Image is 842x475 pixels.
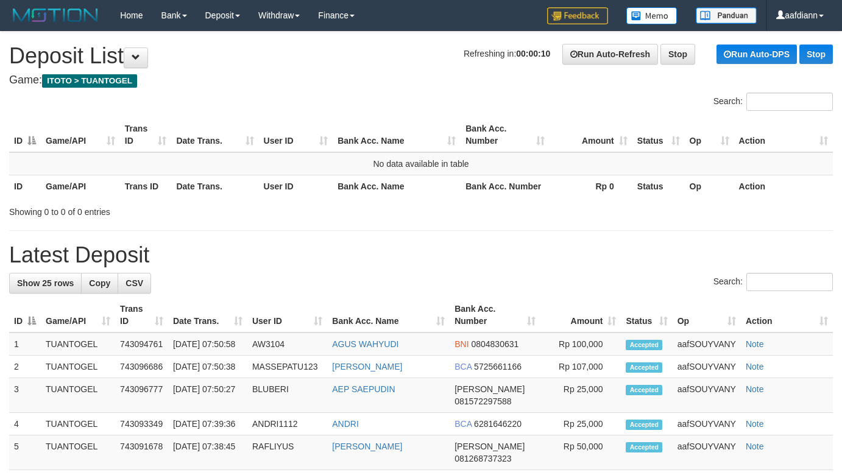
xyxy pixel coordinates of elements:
[9,44,833,68] h1: Deposit List
[685,118,734,152] th: Op: activate to sort column ascending
[673,332,741,356] td: aafSOUYVANY
[9,201,342,218] div: Showing 0 to 0 of 0 entries
[259,175,333,197] th: User ID
[464,49,550,58] span: Refreshing in:
[696,7,757,24] img: panduan.png
[713,273,833,291] label: Search:
[474,362,522,371] span: Copy 5725661166 to clipboard
[799,44,833,64] a: Stop
[168,356,247,378] td: [DATE] 07:50:38
[746,339,764,349] a: Note
[9,152,833,175] td: No data available in table
[673,378,741,413] td: aafSOUYVANY
[41,298,115,332] th: Game/API: activate to sort column ascending
[115,413,168,435] td: 743093349
[626,340,662,350] span: Accepted
[115,356,168,378] td: 743096686
[626,442,662,452] span: Accepted
[746,442,764,451] a: Note
[626,7,677,24] img: Button%20Memo.svg
[259,118,333,152] th: User ID: activate to sort column ascending
[741,298,833,332] th: Action: activate to sort column ascending
[41,413,115,435] td: TUANTOGEL
[115,298,168,332] th: Trans ID: activate to sort column ascending
[455,454,511,463] span: Copy 081268737323 to clipboard
[716,44,797,64] a: Run Auto-DPS
[673,298,741,332] th: Op: activate to sort column ascending
[9,273,82,294] a: Show 25 rows
[9,243,833,267] h1: Latest Deposit
[115,435,168,470] td: 743091678
[247,332,327,356] td: AW3104
[626,362,662,373] span: Accepted
[247,435,327,470] td: RAFLIYUS
[455,442,525,451] span: [PERSON_NAME]
[9,298,41,332] th: ID: activate to sort column descending
[115,378,168,413] td: 743096777
[332,362,402,371] a: [PERSON_NAME]
[171,118,258,152] th: Date Trans.: activate to sort column ascending
[547,7,608,24] img: Feedback.jpg
[734,118,833,152] th: Action: activate to sort column ascending
[540,378,621,413] td: Rp 25,000
[9,435,41,470] td: 5
[540,332,621,356] td: Rp 100,000
[332,419,359,429] a: ANDRI
[632,118,685,152] th: Status: activate to sort column ascending
[746,384,764,394] a: Note
[42,74,137,88] span: ITOTO > TUANTOGEL
[9,356,41,378] td: 2
[327,298,450,332] th: Bank Acc. Name: activate to sort column ascending
[41,435,115,470] td: TUANTOGEL
[540,435,621,470] td: Rp 50,000
[247,378,327,413] td: BLUBERI
[247,298,327,332] th: User ID: activate to sort column ascending
[474,419,522,429] span: Copy 6281646220 to clipboard
[626,385,662,395] span: Accepted
[247,356,327,378] td: MASSEPATU123
[461,175,550,197] th: Bank Acc. Number
[120,175,172,197] th: Trans ID
[168,378,247,413] td: [DATE] 07:50:27
[89,278,110,288] span: Copy
[540,298,621,332] th: Amount: activate to sort column ascending
[168,413,247,435] td: [DATE] 07:39:36
[168,435,247,470] td: [DATE] 07:38:45
[41,175,120,197] th: Game/API
[562,44,658,65] a: Run Auto-Refresh
[126,278,143,288] span: CSV
[247,413,327,435] td: ANDRI1112
[455,362,472,371] span: BCA
[120,118,172,152] th: Trans ID: activate to sort column ascending
[746,362,764,371] a: Note
[9,413,41,435] td: 4
[673,356,741,378] td: aafSOUYVANY
[9,118,41,152] th: ID: activate to sort column descending
[17,278,74,288] span: Show 25 rows
[115,332,168,356] td: 743094761
[9,332,41,356] td: 1
[461,118,550,152] th: Bank Acc. Number: activate to sort column ascending
[81,273,118,294] a: Copy
[171,175,258,197] th: Date Trans.
[333,118,461,152] th: Bank Acc. Name: activate to sort column ascending
[746,93,833,111] input: Search:
[621,298,672,332] th: Status: activate to sort column ascending
[471,339,518,349] span: Copy 0804830631 to clipboard
[540,413,621,435] td: Rp 25,000
[746,419,764,429] a: Note
[332,384,395,394] a: AEP SAEPUDIN
[516,49,550,58] strong: 00:00:10
[9,175,41,197] th: ID
[673,435,741,470] td: aafSOUYVANY
[660,44,695,65] a: Stop
[9,6,102,24] img: MOTION_logo.png
[118,273,151,294] a: CSV
[9,378,41,413] td: 3
[450,298,540,332] th: Bank Acc. Number: activate to sort column ascending
[685,175,734,197] th: Op
[332,339,398,349] a: AGUS WAHYUDI
[9,74,833,86] h4: Game:
[455,419,472,429] span: BCA
[713,93,833,111] label: Search:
